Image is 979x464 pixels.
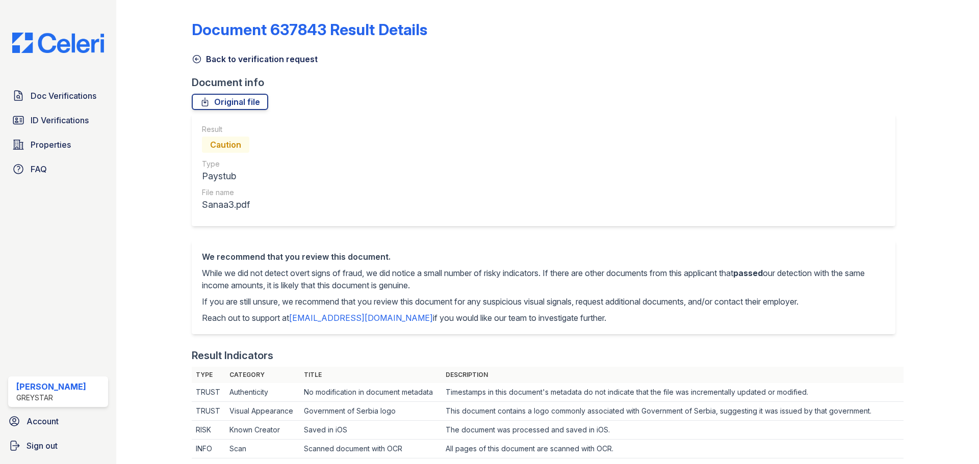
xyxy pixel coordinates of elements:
[192,383,225,402] td: TRUST
[27,440,58,452] span: Sign out
[300,383,442,402] td: No modification in document metadata
[300,421,442,440] td: Saved in iOS
[192,367,225,383] th: Type
[16,393,86,403] div: Greystar
[225,440,300,458] td: Scan
[442,421,904,440] td: The document was processed and saved in iOS.
[192,20,427,39] a: Document 637843 Result Details
[192,348,273,363] div: Result Indicators
[442,402,904,421] td: This document contains a logo commonly associated with Government of Serbia, suggesting it was is...
[31,139,71,151] span: Properties
[300,367,442,383] th: Title
[4,411,112,431] a: Account
[8,159,108,179] a: FAQ
[300,402,442,421] td: Government of Serbia logo
[202,251,885,263] div: We recommend that you review this document.
[442,367,904,383] th: Description
[289,313,433,323] a: [EMAIL_ADDRESS][DOMAIN_NAME]
[300,440,442,458] td: Scanned document with OCR
[202,124,250,134] div: Result
[4,435,112,456] a: Sign out
[225,421,300,440] td: Known Creator
[192,440,225,458] td: INFO
[202,187,250,198] div: File name
[202,267,885,291] p: While we did not detect overt signs of fraud, we did notice a small number of risky indicators. I...
[16,380,86,393] div: [PERSON_NAME]
[27,415,59,427] span: Account
[733,268,763,278] span: passed
[442,383,904,402] td: Timestamps in this document's metadata do not indicate that the file was incrementally updated or...
[8,110,108,130] a: ID Verifications
[225,402,300,421] td: Visual Appearance
[192,402,225,421] td: TRUST
[442,440,904,458] td: All pages of this document are scanned with OCR.
[202,312,885,324] p: Reach out to support at if you would like our team to investigate further.
[225,383,300,402] td: Authenticity
[192,53,318,65] a: Back to verification request
[202,295,885,308] p: If you are still unsure, we recommend that you review this document for any suspicious visual sig...
[192,421,225,440] td: RISK
[202,169,250,183] div: Paystub
[31,163,47,175] span: FAQ
[202,198,250,212] div: Sanaa3.pdf
[192,94,268,110] a: Original file
[4,33,112,53] img: CE_Logo_Blue-a8612792a0a2168367f1c8372b55b34899dd931a85d93a1a3d3e32e68fde9ad4.png
[225,367,300,383] th: Category
[202,159,250,169] div: Type
[202,137,249,153] div: Caution
[192,75,904,90] div: Document info
[8,86,108,106] a: Doc Verifications
[8,134,108,155] a: Properties
[31,114,89,126] span: ID Verifications
[31,90,96,102] span: Doc Verifications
